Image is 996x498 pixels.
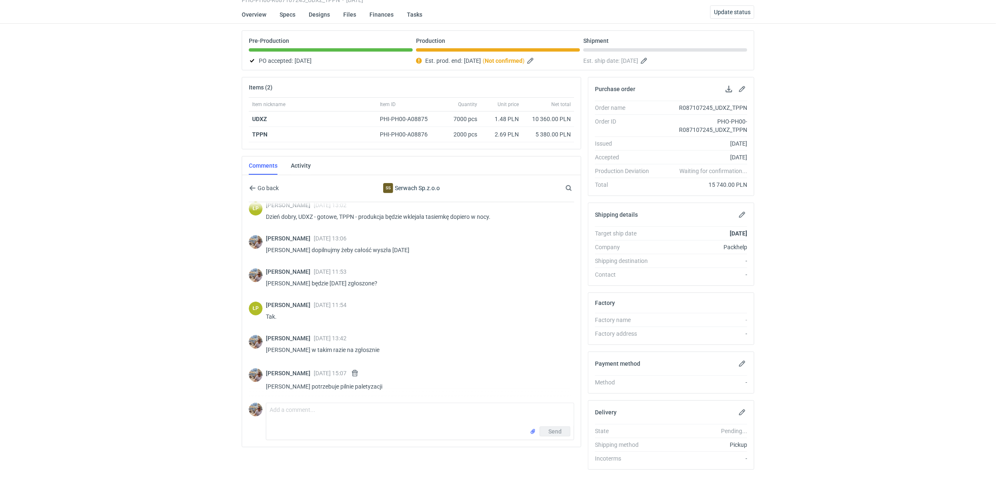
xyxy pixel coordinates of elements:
button: Send [540,426,570,436]
a: Comments [249,156,277,175]
h2: Payment method [595,360,640,367]
em: Waiting for confirmation... [679,167,747,175]
h2: Delivery [595,409,617,416]
span: Update status [714,9,751,15]
div: 7000 pcs [439,111,481,127]
div: 15 740.00 PLN [656,181,747,189]
span: Quantity [458,101,477,108]
span: Item ID [380,101,396,108]
div: Shipping method [595,441,656,449]
span: [DATE] 13:06 [314,235,347,242]
p: [PERSON_NAME] dopilnujmy żeby całość wyszła [DATE] [266,245,567,255]
button: Edit estimated production end date [526,56,536,66]
p: [PERSON_NAME] będzie [DATE] zgłoszone? [266,278,567,288]
div: [DATE] [656,139,747,148]
span: [PERSON_NAME] [266,268,314,275]
a: Designs [309,5,330,24]
figcaption: SS [383,183,393,193]
div: Factory address [595,330,656,338]
figcaption: ŁP [249,302,263,315]
div: PHI-PH00-A08875 [380,115,436,123]
h2: Purchase order [595,86,635,92]
p: Shipment [583,37,609,44]
div: 10 360.00 PLN [525,115,571,123]
div: 5 380.00 PLN [525,130,571,139]
em: Pending... [721,428,747,434]
div: PHO-PH00-R087107245_UDXZ_TPPN [656,117,747,134]
div: Company [595,243,656,251]
button: Edit estimated shipping date [640,56,650,66]
button: Edit delivery details [737,407,747,417]
img: Michał Palasek [249,403,263,416]
button: Download PO [724,84,734,94]
button: Go back [249,183,279,193]
span: Send [548,429,562,434]
img: Michał Palasek [249,335,263,349]
span: [PERSON_NAME] [266,202,314,208]
div: - [656,330,747,338]
div: Order ID [595,117,656,134]
div: Packhelp [656,243,747,251]
div: Issued [595,139,656,148]
div: Łukasz Postawa [249,202,263,216]
a: Finances [369,5,394,24]
div: - [656,378,747,387]
p: Dzień dobry, UDXZ - gotowe, TPPN - produkcja będzie wklejała tasiemkę dopiero w nocy. [266,212,567,222]
span: [DATE] [621,56,638,66]
input: Search [564,183,590,193]
div: - [656,257,747,265]
div: PO accepted: [249,56,413,66]
div: PHI-PH00-A08876 [380,130,436,139]
a: Files [343,5,356,24]
figcaption: ŁP [249,202,263,216]
div: Serwach Sp.z.o.o [343,183,480,193]
p: Production [416,37,445,44]
span: Net total [551,101,571,108]
div: Contact [595,270,656,279]
div: Production Deviation [595,167,656,175]
div: Target ship date [595,229,656,238]
img: Michał Palasek [249,268,263,282]
button: Edit payment method [737,359,747,369]
div: Łukasz Postawa [249,302,263,315]
button: Update status [710,5,754,19]
div: State [595,427,656,435]
p: [PERSON_NAME] w takim razie na zgłosznie [266,345,567,355]
a: Specs [280,5,295,24]
h2: Items (2) [249,84,273,91]
a: Tasks [407,5,422,24]
div: 2000 pcs [439,127,481,142]
div: Shipping destination [595,257,656,265]
div: Method [595,378,656,387]
em: ) [523,57,525,64]
span: [PERSON_NAME] [266,235,314,242]
div: - [656,270,747,279]
div: R087107245_UDXZ_TPPN [656,104,747,112]
span: [DATE] 13:42 [314,335,347,342]
div: Michał Palasek [249,235,263,249]
span: [DATE] 13:02 [314,202,347,208]
strong: [DATE] [730,230,747,237]
a: TPPN [252,131,268,138]
a: Overview [242,5,266,24]
em: ( [483,57,485,64]
strong: UDXZ [252,116,267,122]
p: [PERSON_NAME] potrzebuje pilnie paletyzacji [266,382,567,391]
div: Pickup [656,441,747,449]
span: [DATE] 11:53 [314,268,347,275]
p: Pre-Production [249,37,289,44]
div: Serwach Sp.z.o.o [383,183,393,193]
img: Michał Palasek [249,368,263,382]
div: Order name [595,104,656,112]
span: Go back [256,185,279,191]
div: - [656,316,747,324]
button: Edit purchase order [737,84,747,94]
h2: Factory [595,300,615,306]
div: [DATE] [656,153,747,161]
div: 2.69 PLN [484,130,519,139]
h2: Shipping details [595,211,638,218]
